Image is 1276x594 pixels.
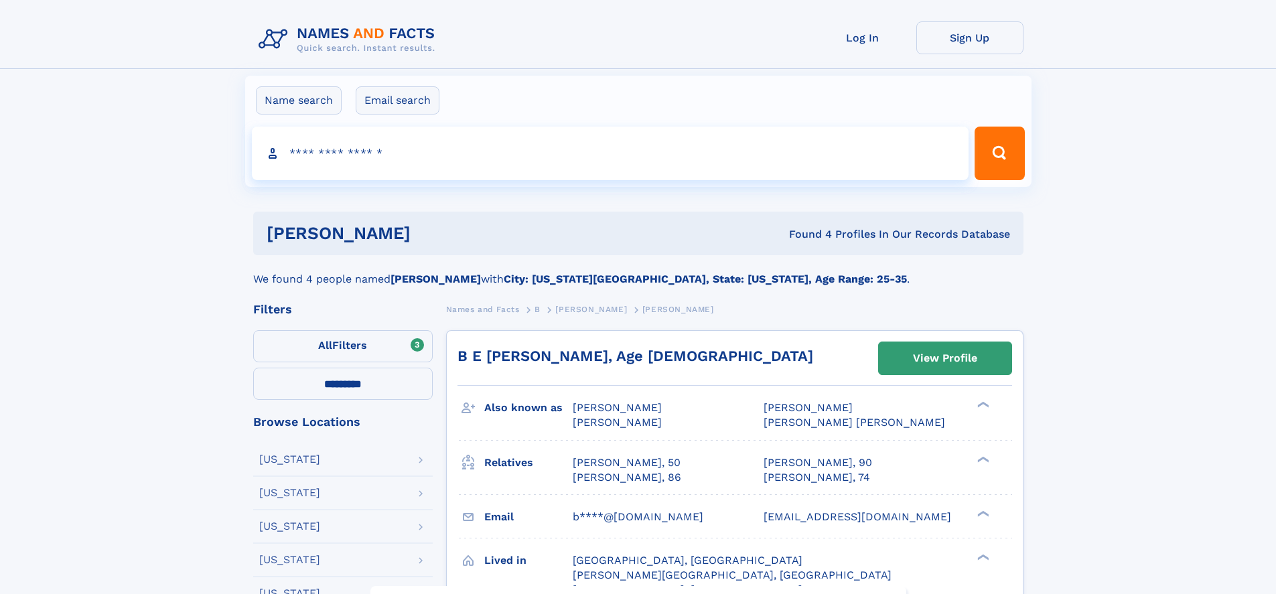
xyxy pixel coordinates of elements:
[457,348,813,364] a: B E [PERSON_NAME], Age [DEMOGRAPHIC_DATA]
[599,227,1010,242] div: Found 4 Profiles In Our Records Database
[259,488,320,498] div: [US_STATE]
[573,455,681,470] a: [PERSON_NAME], 50
[253,330,433,362] label: Filters
[535,305,541,314] span: B
[535,301,541,317] a: B
[764,416,945,429] span: [PERSON_NAME] [PERSON_NAME]
[504,273,907,285] b: City: [US_STATE][GEOGRAPHIC_DATA], State: [US_STATE], Age Range: 25-35
[253,303,433,315] div: Filters
[573,416,662,429] span: [PERSON_NAME]
[484,549,573,572] h3: Lived in
[573,470,681,485] a: [PERSON_NAME], 86
[764,510,951,523] span: [EMAIL_ADDRESS][DOMAIN_NAME]
[259,454,320,465] div: [US_STATE]
[573,569,892,581] span: [PERSON_NAME][GEOGRAPHIC_DATA], [GEOGRAPHIC_DATA]
[764,470,870,485] a: [PERSON_NAME], 74
[974,455,990,463] div: ❯
[555,305,627,314] span: [PERSON_NAME]
[975,127,1024,180] button: Search Button
[913,343,977,374] div: View Profile
[764,455,872,470] a: [PERSON_NAME], 90
[974,400,990,409] div: ❯
[356,86,439,115] label: Email search
[252,127,969,180] input: search input
[446,301,520,317] a: Names and Facts
[809,21,916,54] a: Log In
[267,225,600,242] h1: [PERSON_NAME]
[484,396,573,419] h3: Also known as
[253,21,446,58] img: Logo Names and Facts
[259,521,320,532] div: [US_STATE]
[879,342,1011,374] a: View Profile
[391,273,481,285] b: [PERSON_NAME]
[764,401,853,414] span: [PERSON_NAME]
[484,506,573,528] h3: Email
[974,552,990,561] div: ❯
[259,554,320,565] div: [US_STATE]
[318,339,332,352] span: All
[555,301,627,317] a: [PERSON_NAME]
[253,255,1023,287] div: We found 4 people named with .
[916,21,1023,54] a: Sign Up
[256,86,342,115] label: Name search
[573,401,662,414] span: [PERSON_NAME]
[974,509,990,518] div: ❯
[484,451,573,474] h3: Relatives
[642,305,714,314] span: [PERSON_NAME]
[573,554,802,567] span: [GEOGRAPHIC_DATA], [GEOGRAPHIC_DATA]
[253,416,433,428] div: Browse Locations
